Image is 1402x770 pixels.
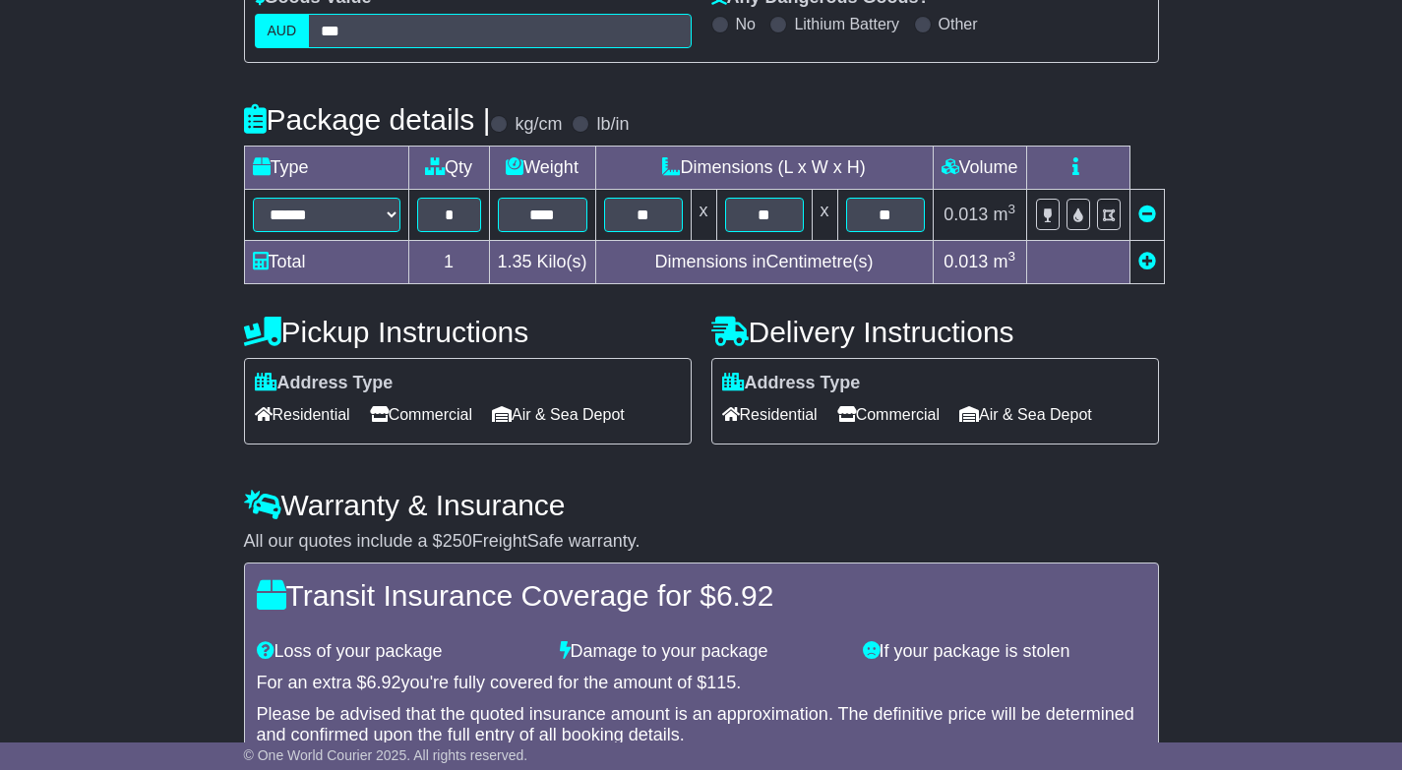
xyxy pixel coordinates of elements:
[944,252,988,271] span: 0.013
[370,399,472,430] span: Commercial
[1007,202,1015,216] sup: 3
[837,399,940,430] span: Commercial
[595,241,933,284] td: Dimensions in Centimetre(s)
[706,673,736,692] span: 115
[1138,205,1156,224] a: Remove this item
[812,190,837,241] td: x
[408,241,489,284] td: 1
[1138,252,1156,271] a: Add new item
[515,114,562,136] label: kg/cm
[959,399,1092,430] span: Air & Sea Depot
[944,205,988,224] span: 0.013
[722,399,818,430] span: Residential
[939,15,978,33] label: Other
[255,14,310,48] label: AUD
[711,316,1159,348] h4: Delivery Instructions
[596,114,629,136] label: lb/in
[244,103,491,136] h4: Package details |
[550,641,853,663] div: Damage to your package
[408,147,489,190] td: Qty
[691,190,716,241] td: x
[244,316,692,348] h4: Pickup Instructions
[247,641,550,663] div: Loss of your package
[257,704,1146,746] div: Please be advised that the quoted insurance amount is an approximation. The definitive price will...
[498,252,532,271] span: 1.35
[244,489,1159,521] h4: Warranty & Insurance
[244,147,408,190] td: Type
[722,373,861,394] label: Address Type
[595,147,933,190] td: Dimensions (L x W x H)
[993,252,1015,271] span: m
[257,673,1146,694] div: For an extra $ you're fully covered for the amount of $ .
[244,531,1159,553] div: All our quotes include a $ FreightSafe warranty.
[489,241,595,284] td: Kilo(s)
[244,747,528,763] span: © One World Courier 2025. All rights reserved.
[492,399,625,430] span: Air & Sea Depot
[255,373,394,394] label: Address Type
[716,579,773,612] span: 6.92
[1007,249,1015,264] sup: 3
[244,241,408,284] td: Total
[489,147,595,190] td: Weight
[993,205,1015,224] span: m
[255,399,350,430] span: Residential
[257,579,1146,612] h4: Transit Insurance Coverage for $
[853,641,1156,663] div: If your package is stolen
[794,15,899,33] label: Lithium Battery
[736,15,756,33] label: No
[443,531,472,551] span: 250
[933,147,1026,190] td: Volume
[367,673,401,692] span: 6.92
